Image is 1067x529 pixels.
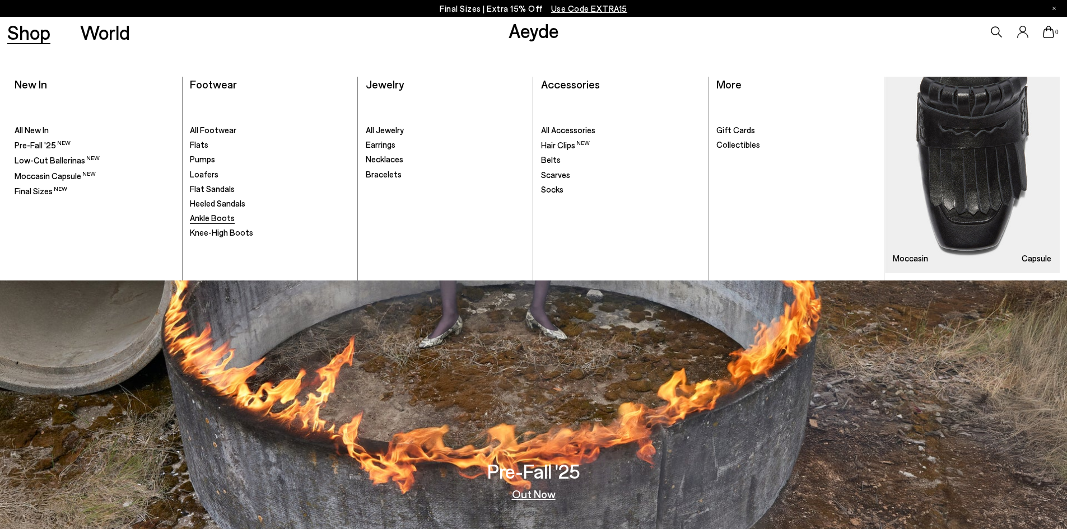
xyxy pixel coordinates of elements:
a: All Footwear [190,125,350,136]
a: All Accessories [541,125,701,136]
h3: Capsule [1022,254,1051,263]
h3: Pre-Fall '25 [487,461,580,481]
span: Scarves [541,170,570,180]
a: Hair Clips [541,139,701,151]
a: Collectibles [716,139,877,151]
span: Bracelets [366,169,402,179]
span: Belts [541,155,561,165]
a: Jewelry [366,77,404,91]
a: Moccasin Capsule [885,77,1060,273]
span: Low-Cut Ballerinas [15,155,100,165]
a: Flats [190,139,350,151]
a: Scarves [541,170,701,181]
a: All New In [15,125,175,136]
a: World [80,22,130,42]
span: Flats [190,139,208,149]
a: Ankle Boots [190,213,350,224]
span: All Jewelry [366,125,404,135]
span: Pre-Fall '25 [15,140,71,150]
img: Mobile_e6eede4d-78b8-4bd1-ae2a-4197e375e133_900x.jpg [885,77,1060,273]
span: Gift Cards [716,125,755,135]
a: Accessories [541,77,600,91]
a: Out Now [512,488,556,499]
h3: Moccasin [893,254,928,263]
a: Footwear [190,77,237,91]
span: All New In [15,125,49,135]
a: Low-Cut Ballerinas [15,155,175,166]
span: Socks [541,184,563,194]
a: New In [15,77,47,91]
span: Moccasin Capsule [15,171,96,181]
a: Heeled Sandals [190,198,350,209]
a: Bracelets [366,169,526,180]
span: Knee-High Boots [190,227,253,237]
span: All Accessories [541,125,595,135]
span: Flat Sandals [190,184,235,194]
span: Loafers [190,169,218,179]
span: Pumps [190,154,215,164]
span: Necklaces [366,154,403,164]
a: Earrings [366,139,526,151]
a: 0 [1043,26,1054,38]
a: Aeyde [509,18,559,42]
span: All Footwear [190,125,236,135]
a: Shop [7,22,50,42]
span: Hair Clips [541,140,590,150]
a: Pumps [190,154,350,165]
a: Gift Cards [716,125,877,136]
a: Loafers [190,169,350,180]
span: Navigate to /collections/ss25-final-sizes [551,3,627,13]
span: Final Sizes [15,186,67,196]
p: Final Sizes | Extra 15% Off [440,2,627,16]
span: Ankle Boots [190,213,235,223]
a: Flat Sandals [190,184,350,195]
a: More [716,77,742,91]
a: Knee-High Boots [190,227,350,238]
span: Collectibles [716,139,760,149]
a: Belts [541,155,701,166]
span: 0 [1054,29,1060,35]
a: Necklaces [366,154,526,165]
span: Heeled Sandals [190,198,245,208]
span: Earrings [366,139,395,149]
a: All Jewelry [366,125,526,136]
a: Moccasin Capsule [15,170,175,182]
a: Pre-Fall '25 [15,139,175,151]
a: Final Sizes [15,185,175,197]
a: Socks [541,184,701,195]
